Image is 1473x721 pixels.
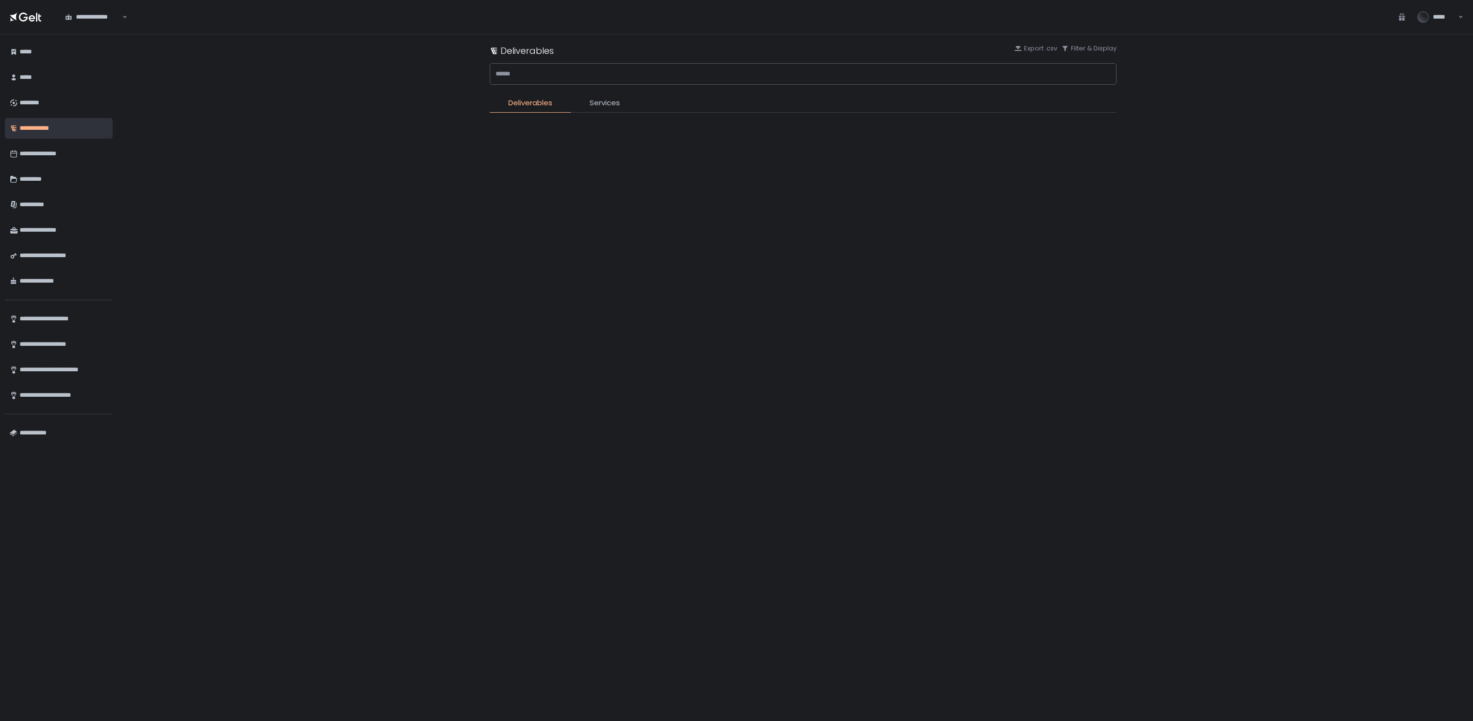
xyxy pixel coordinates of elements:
span: Services [590,97,620,109]
div: Deliverables [490,44,554,57]
button: Export .csv [1014,44,1057,53]
div: Search for option [59,7,127,27]
button: Filter & Display [1061,44,1117,53]
span: Deliverables [508,97,552,109]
